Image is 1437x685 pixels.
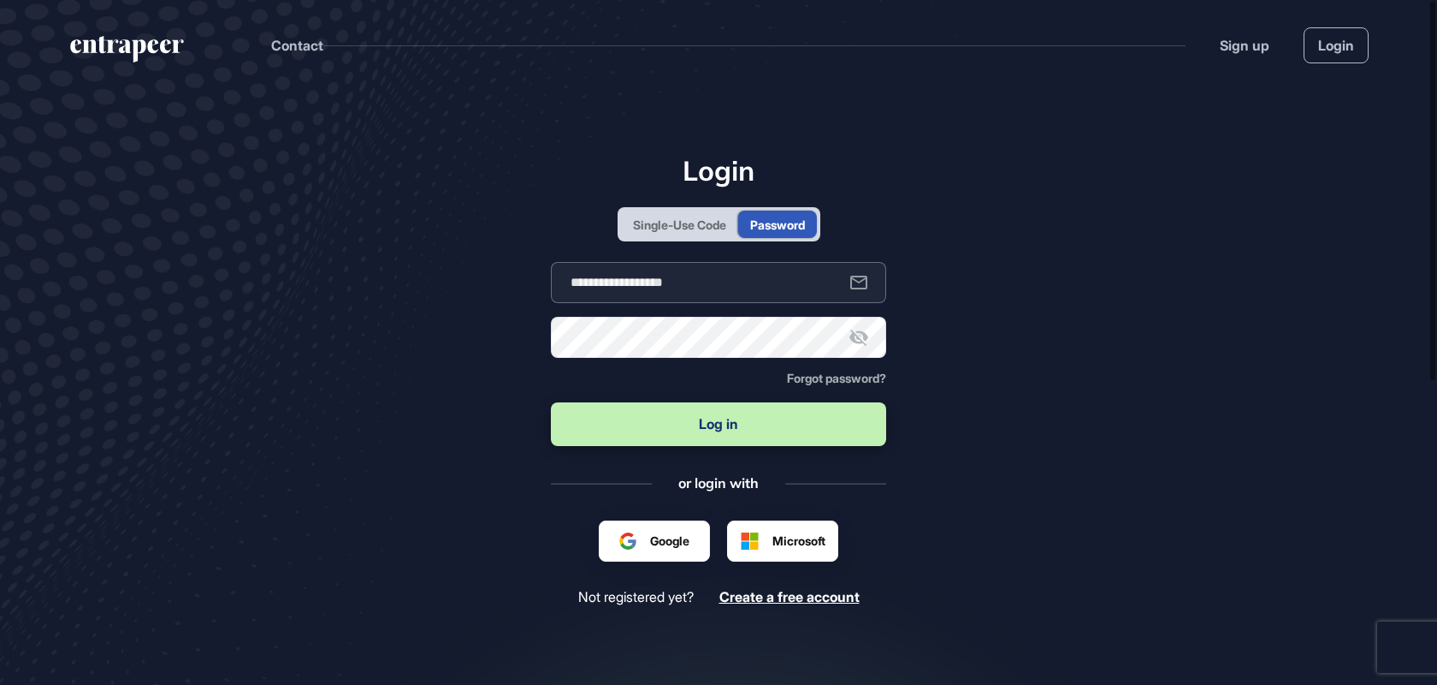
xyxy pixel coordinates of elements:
[787,372,886,385] a: Forgot password?
[68,36,186,68] a: entrapeer-logo
[750,216,805,234] div: Password
[578,589,694,605] span: Not registered yet?
[719,588,860,605] span: Create a free account
[1304,27,1369,63] a: Login
[551,154,886,187] h1: Login
[633,216,726,234] div: Single-Use Code
[719,589,860,605] a: Create a free account
[1220,35,1269,56] a: Sign up
[271,34,323,57] button: Contact
[678,474,759,492] div: or login with
[787,371,886,385] span: Forgot password?
[772,532,825,550] span: Microsoft
[551,402,886,446] button: Log in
